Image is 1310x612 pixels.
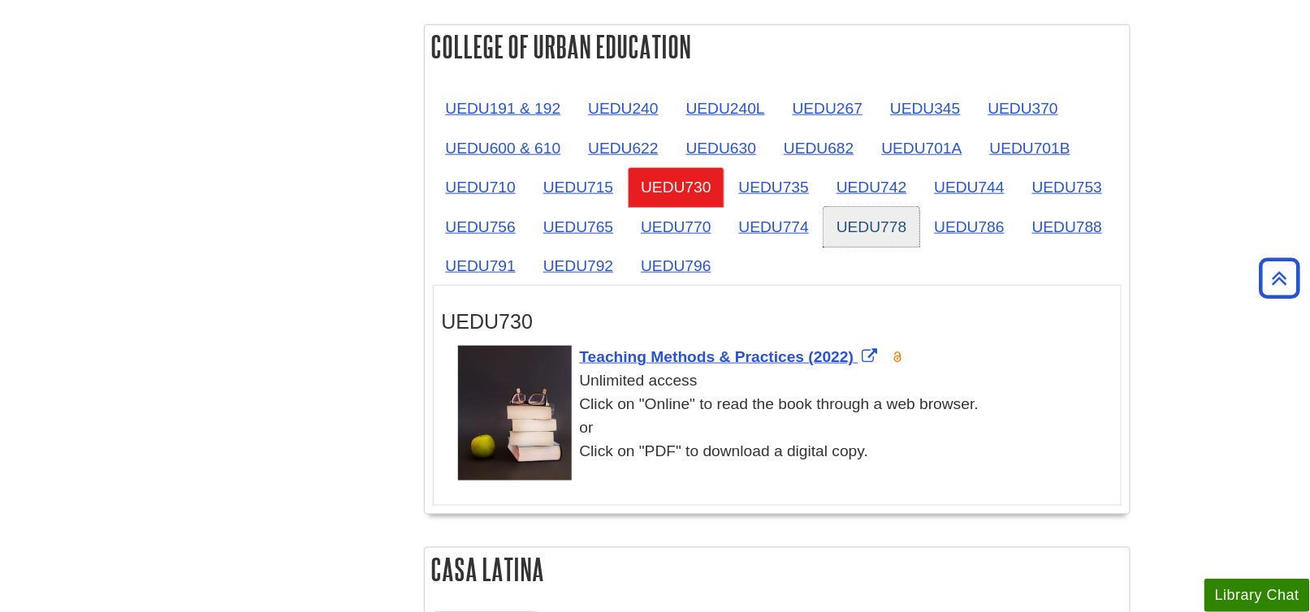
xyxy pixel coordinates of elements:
[628,207,724,247] a: UEDU770
[1019,207,1115,247] a: UEDU788
[1019,167,1115,207] a: UEDU753
[458,369,1113,463] div: Unlimited access Click on "Online" to read the book through a web browser. or Click on "PDF" to d...
[425,25,1130,68] h2: College of Urban Education
[628,246,724,286] a: UEDU796
[433,207,529,247] a: UEDU756
[425,548,1130,591] h2: Casa Latina
[580,348,882,365] a: Link opens in new window
[877,88,973,128] a: UEDU345
[433,88,574,128] a: UEDU191 & 192
[433,246,529,286] a: UEDU791
[726,167,822,207] a: UEDU735
[824,207,919,247] a: UEDU778
[780,88,875,128] a: UEDU267
[921,167,1017,207] a: UEDU744
[575,88,671,128] a: UEDU240
[530,207,626,247] a: UEDU765
[575,128,671,168] a: UEDU622
[869,128,975,168] a: UEDU701A
[1254,267,1306,289] a: Back to Top
[442,310,1113,334] h3: UEDU730
[824,167,919,207] a: UEDU742
[673,88,778,128] a: UEDU240L
[458,346,572,481] img: Cover Art
[1204,579,1310,612] button: Library Chat
[892,351,904,364] img: Open Access
[726,207,822,247] a: UEDU774
[673,128,769,168] a: UEDU630
[433,167,529,207] a: UEDU710
[977,128,1083,168] a: UEDU701B
[530,246,626,286] a: UEDU792
[530,167,626,207] a: UEDU715
[580,348,854,365] span: Teaching Methods & Practices (2022)
[771,128,867,168] a: UEDU682
[433,128,574,168] a: UEDU600 & 610
[628,167,724,207] a: UEDU730
[975,88,1071,128] a: UEDU370
[921,207,1017,247] a: UEDU786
